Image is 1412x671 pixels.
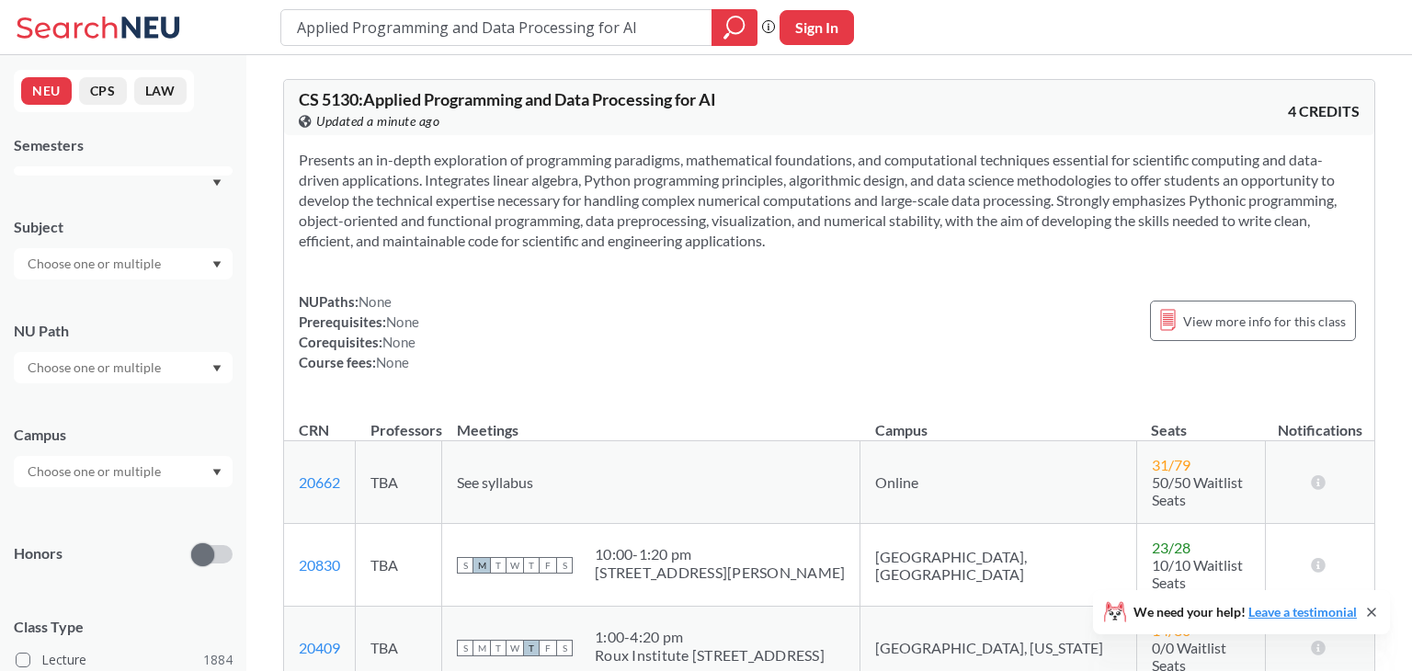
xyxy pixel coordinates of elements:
[860,441,1137,524] td: Online
[490,557,507,574] span: T
[212,179,222,187] svg: Dropdown arrow
[457,557,473,574] span: S
[860,402,1137,441] th: Campus
[203,650,233,670] span: 1884
[595,545,845,563] div: 10:00 - 1:20 pm
[18,357,173,379] input: Choose one or multiple
[556,640,573,656] span: S
[14,217,233,237] div: Subject
[490,640,507,656] span: T
[523,557,540,574] span: T
[14,135,233,155] div: Semesters
[1133,606,1357,619] span: We need your help!
[473,640,490,656] span: M
[1152,556,1243,591] span: 10/10 Waitlist Seats
[14,617,233,637] span: Class Type
[1152,539,1190,556] span: 23 / 28
[457,640,473,656] span: S
[457,473,533,491] span: See syllabus
[1136,402,1265,441] th: Seats
[780,10,854,45] button: Sign In
[14,248,233,279] div: Dropdown arrow
[356,402,442,441] th: Professors
[540,640,556,656] span: F
[18,253,173,275] input: Choose one or multiple
[134,77,187,105] button: LAW
[1152,473,1243,508] span: 50/50 Waitlist Seats
[712,9,757,46] div: magnifying glass
[540,557,556,574] span: F
[382,334,416,350] span: None
[299,420,329,440] div: CRN
[1183,310,1346,333] span: View more info for this class
[21,77,72,105] button: NEU
[359,293,392,310] span: None
[595,646,825,665] div: Roux Institute [STREET_ADDRESS]
[299,639,340,656] a: 20409
[14,352,233,383] div: Dropdown arrow
[299,556,340,574] a: 20830
[18,461,173,483] input: Choose one or multiple
[860,524,1137,607] td: [GEOGRAPHIC_DATA], [GEOGRAPHIC_DATA]
[212,469,222,476] svg: Dropdown arrow
[473,557,490,574] span: M
[386,313,419,330] span: None
[299,473,340,491] a: 20662
[212,365,222,372] svg: Dropdown arrow
[507,640,523,656] span: W
[316,111,439,131] span: Updated a minute ago
[523,640,540,656] span: T
[1152,456,1190,473] span: 31 / 79
[299,291,419,372] div: NUPaths: Prerequisites: Corequisites: Course fees:
[299,150,1360,251] section: Presents an in-depth exploration of programming paradigms, mathematical foundations, and computat...
[356,441,442,524] td: TBA
[1248,604,1357,620] a: Leave a testimonial
[14,456,233,487] div: Dropdown arrow
[1265,402,1374,441] th: Notifications
[556,557,573,574] span: S
[14,543,63,564] p: Honors
[595,563,845,582] div: [STREET_ADDRESS][PERSON_NAME]
[507,557,523,574] span: W
[1288,101,1360,121] span: 4 CREDITS
[442,402,860,441] th: Meetings
[79,77,127,105] button: CPS
[212,261,222,268] svg: Dropdown arrow
[299,89,716,109] span: CS 5130 : Applied Programming and Data Processing for AI
[14,425,233,445] div: Campus
[295,12,699,43] input: Class, professor, course number, "phrase"
[14,321,233,341] div: NU Path
[356,524,442,607] td: TBA
[595,628,825,646] div: 1:00 - 4:20 pm
[376,354,409,370] span: None
[723,15,746,40] svg: magnifying glass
